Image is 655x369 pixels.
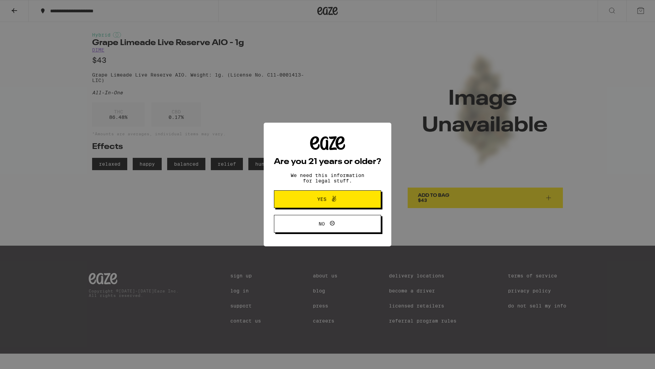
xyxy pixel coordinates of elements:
[274,215,381,233] button: No
[317,197,326,202] span: Yes
[285,173,370,183] p: We need this information for legal stuff.
[274,158,381,166] h2: Are you 21 years or older?
[319,221,325,226] span: No
[274,190,381,208] button: Yes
